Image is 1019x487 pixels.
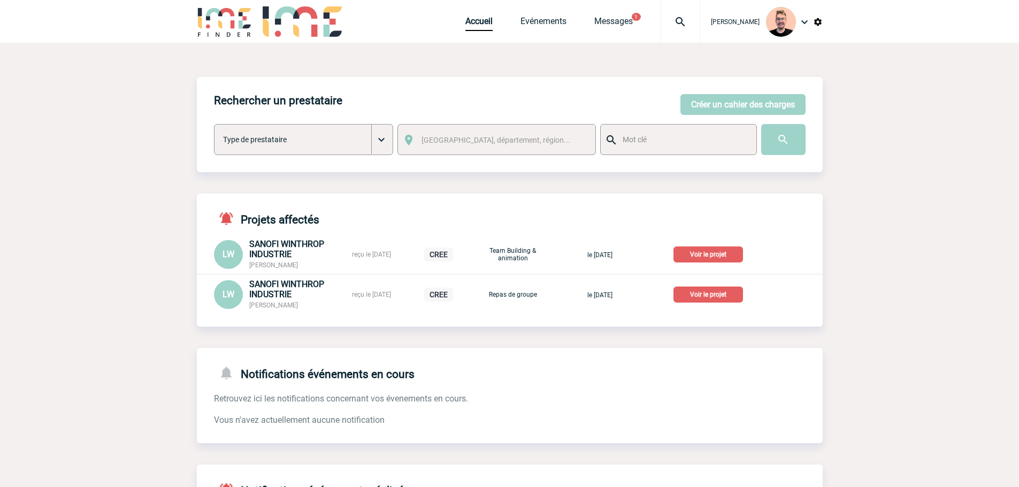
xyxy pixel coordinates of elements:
[218,365,241,381] img: notifications-24-px-g.png
[465,16,493,31] a: Accueil
[223,249,234,259] span: LW
[214,211,319,226] h4: Projets affectés
[197,6,252,37] img: IME-Finder
[214,415,385,425] span: Vous n'avez actuellement aucune notification
[587,251,612,259] span: le [DATE]
[249,261,298,269] span: [PERSON_NAME]
[486,247,540,262] p: Team Building & animation
[673,249,747,259] a: Voir le projet
[673,246,743,262] p: Voir le projet
[673,289,747,299] a: Voir le projet
[249,239,324,259] span: SANOFI WINTHROP INDUSTRIE
[424,248,453,261] p: CREE
[352,251,391,258] span: reçu le [DATE]
[352,291,391,298] span: reçu le [DATE]
[761,124,806,155] input: Submit
[766,7,796,37] img: 129741-1.png
[214,365,415,381] h4: Notifications événements en cours
[486,291,540,298] p: Repas de groupe
[424,288,453,302] p: CREE
[422,136,570,144] span: [GEOGRAPHIC_DATA], département, région...
[214,94,342,107] h4: Rechercher un prestataire
[711,18,760,26] span: [PERSON_NAME]
[587,291,612,299] span: le [DATE]
[218,211,241,226] img: notifications-active-24-px-r.png
[223,289,234,299] span: LW
[620,133,747,146] input: Mot clé
[594,16,633,31] a: Messages
[520,16,566,31] a: Evénements
[673,287,743,303] p: Voir le projet
[214,393,468,404] span: Retrouvez ici les notifications concernant vos évenements en cours.
[249,302,298,309] span: [PERSON_NAME]
[632,13,641,21] button: 1
[249,279,324,299] span: SANOFI WINTHROP INDUSTRIE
